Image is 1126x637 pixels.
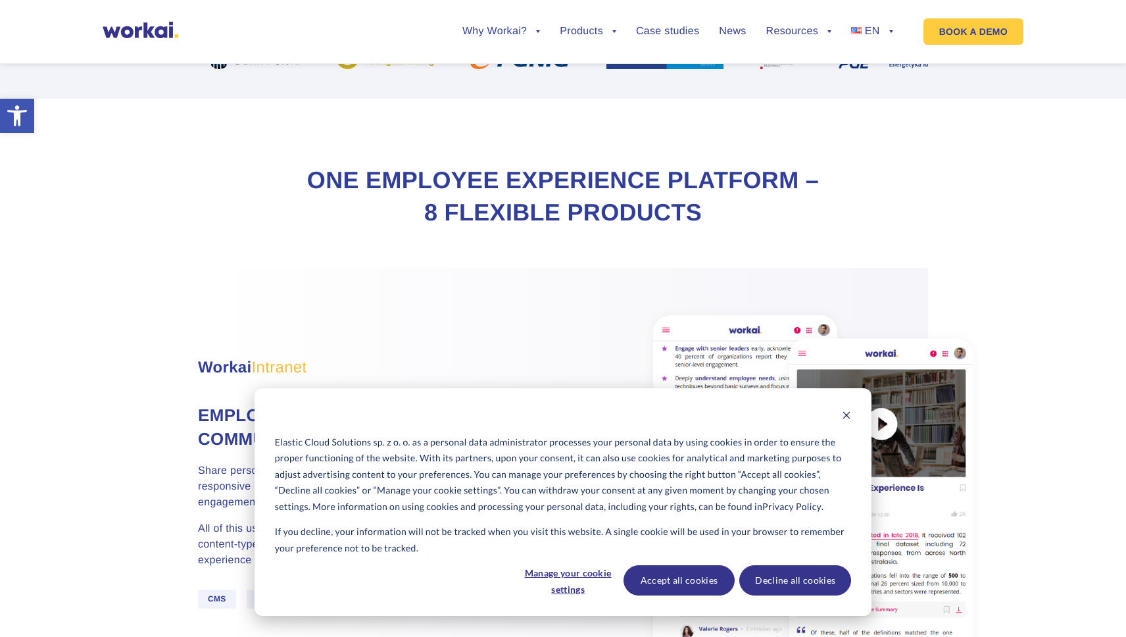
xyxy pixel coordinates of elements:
button: Manage your cookie settings [518,565,619,596]
a: Resources [766,26,831,37]
a: Case studies [636,26,699,37]
a: Products [560,26,616,37]
button: Dismiss cookie banner [842,409,851,425]
a: News [719,26,746,37]
p: All of this using a drag-and-drop CMS editor with over 200 layout blocks and 60 content-types, . ... [198,521,593,569]
iframe: Popup CTA [7,524,362,630]
h2: One Employee Experience Platform – 8 flexible products [300,165,826,228]
div: Cookie banner [255,388,871,616]
p: If you decline, your information will not be tracked when you visit this website. A single cookie... [275,524,851,556]
a: Privacy Policy [762,499,821,515]
p: Elastic Cloud Solutions sp. z o. o. as a personal data administrator processes your personal data... [275,434,851,515]
h3: Workai [198,356,593,380]
button: Accept all cookies [624,565,735,596]
a: BOOK A DEMO [923,18,1023,45]
a: Why Workai? [462,26,540,37]
span: Intranet [252,359,307,376]
p: Share personalized news, organize in-company events, publish videos, and send responsive newslett... [198,463,593,511]
button: Decline all cookies [739,565,851,596]
h4: Employee-centered internal communication [198,403,593,451]
span: EN [865,26,880,37]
